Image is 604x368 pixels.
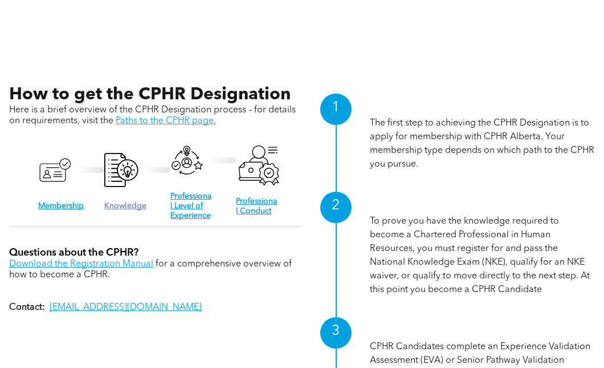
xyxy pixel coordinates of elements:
[9,106,296,126] span: Here is a brief overview of the CPHR Designation process – for details on requirements, visit the
[116,116,216,126] a: Paths to the CPHR page.
[370,116,595,171] p: The first step to achieving the CPHR Designation is to apply for membership with CPHR Alberta. Yo...
[170,192,211,220] a: Professional Level of Experience
[104,202,146,210] a: Knowledge
[370,322,595,340] h1: Professional Level of Experience
[320,317,352,349] div: 3
[236,197,277,215] a: Professional Conduct
[370,99,595,116] h1: Membership
[9,303,45,312] strong: Contact:
[370,215,595,297] p: To prove you have the knowledge required to become a Chartered Professional in Human Resources, y...
[9,248,138,258] span: Questions about the CPHR?
[38,202,84,210] a: Membership
[370,197,595,215] h1: Knowledge
[9,260,153,269] a: Download the Registration Manual
[9,86,291,103] span: How to get the CPHR Designation
[50,303,202,312] a: [EMAIL_ADDRESS][DOMAIN_NAME]
[320,192,352,223] div: 2
[320,94,352,125] div: 1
